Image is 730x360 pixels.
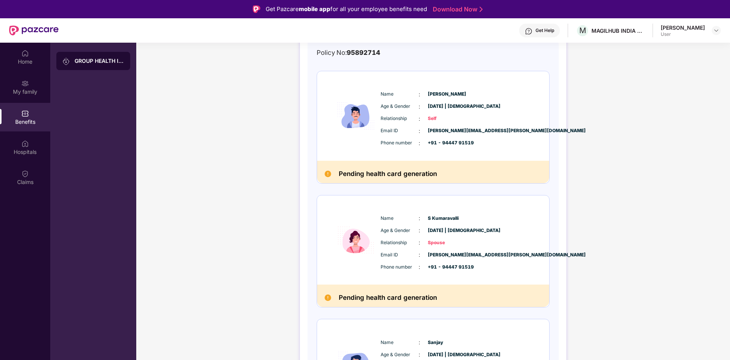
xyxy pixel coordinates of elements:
[325,294,331,301] img: Pending
[419,350,420,359] span: :
[21,80,29,87] img: svg+xml;base64,PHN2ZyB3aWR0aD0iMjAiIGhlaWdodD0iMjAiIHZpZXdCb3g9IjAgMCAyMCAyMCIgZmlsbD0ibm9uZSIgeG...
[591,27,645,34] div: MAGILHUB INDIA PRIVATE LIMITED
[419,263,420,271] span: :
[381,339,419,346] span: Name
[428,239,466,246] span: Spouse
[419,102,420,111] span: :
[75,57,124,65] div: GROUP HEALTH INSURANCE
[381,91,419,98] span: Name
[428,264,466,271] span: +91 - 94447 91519
[21,170,29,178] img: svg+xml;base64,PHN2ZyBpZD0iQ2xhaW0iIHhtbG5zPSJodHRwOi8vd3d3LnczLm9yZy8yMDAwL3N2ZyIgd2lkdGg9IjIwIi...
[713,27,719,34] img: svg+xml;base64,PHN2ZyBpZD0iRHJvcGRvd24tMzJ4MzIiIHhtbG5zPSJodHRwOi8vd3d3LnczLm9yZy8yMDAwL3N2ZyIgd2...
[21,50,29,57] img: svg+xml;base64,PHN2ZyBpZD0iSG9tZSIgeG1sbnM9Imh0dHA6Ly93d3cudzMub3JnLzIwMDAvc3ZnIiB3aWR0aD0iMjAiIG...
[62,58,70,65] img: svg+xml;base64,PHN2ZyB3aWR0aD0iMjAiIGhlaWdodD0iMjAiIHZpZXdCb3g9IjAgMCAyMCAyMCIgZmlsbD0ibm9uZSIgeG...
[661,31,705,37] div: User
[419,226,420,235] span: :
[525,27,532,35] img: svg+xml;base64,PHN2ZyBpZD0iSGVscC0zMngzMiIgeG1sbnM9Imh0dHA6Ly93d3cudzMub3JnLzIwMDAvc3ZnIiB3aWR0aD...
[381,351,419,358] span: Age & Gender
[299,5,330,13] strong: mobile app
[428,139,466,147] span: +91 - 94447 91519
[428,251,466,259] span: [PERSON_NAME][EMAIL_ADDRESS][PERSON_NAME][DOMAIN_NAME]
[381,227,419,234] span: Age & Gender
[347,49,380,56] span: 95892714
[339,168,437,179] h2: Pending health card generation
[333,79,379,153] img: icon
[381,139,419,147] span: Phone number
[253,5,260,13] img: Logo
[381,239,419,246] span: Relationship
[419,251,420,259] span: :
[325,171,331,177] img: Pending
[579,26,586,35] span: M
[381,103,419,110] span: Age & Gender
[381,127,419,134] span: Email ID
[419,238,420,247] span: :
[433,5,480,13] a: Download Now
[661,24,705,31] div: [PERSON_NAME]
[266,5,427,14] div: Get Pazcare for all your employee benefits need
[381,215,419,222] span: Name
[9,26,59,35] img: New Pazcare Logo
[428,115,466,122] span: Self
[419,90,420,99] span: :
[21,110,29,117] img: svg+xml;base64,PHN2ZyBpZD0iQmVuZWZpdHMiIHhtbG5zPSJodHRwOi8vd3d3LnczLm9yZy8yMDAwL3N2ZyIgd2lkdGg9Ij...
[381,251,419,259] span: Email ID
[428,103,466,110] span: [DATE] | [DEMOGRAPHIC_DATA]
[419,214,420,222] span: :
[381,264,419,271] span: Phone number
[419,338,420,347] span: :
[428,127,466,134] span: [PERSON_NAME][EMAIL_ADDRESS][PERSON_NAME][DOMAIN_NAME]
[536,27,554,34] div: Get Help
[428,339,466,346] span: Sanjay
[381,115,419,122] span: Relationship
[317,48,380,58] div: Policy No:
[428,215,466,222] span: S Kumaravalli
[428,351,466,358] span: [DATE] | [DEMOGRAPHIC_DATA]
[333,203,379,277] img: icon
[419,139,420,147] span: :
[419,115,420,123] span: :
[339,292,437,303] h2: Pending health card generation
[428,227,466,234] span: [DATE] | [DEMOGRAPHIC_DATA]
[21,140,29,147] img: svg+xml;base64,PHN2ZyBpZD0iSG9zcGl0YWxzIiB4bWxucz0iaHR0cDovL3d3dy53My5vcmcvMjAwMC9zdmciIHdpZHRoPS...
[428,91,466,98] span: [PERSON_NAME]
[480,5,483,13] img: Stroke
[419,127,420,135] span: :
